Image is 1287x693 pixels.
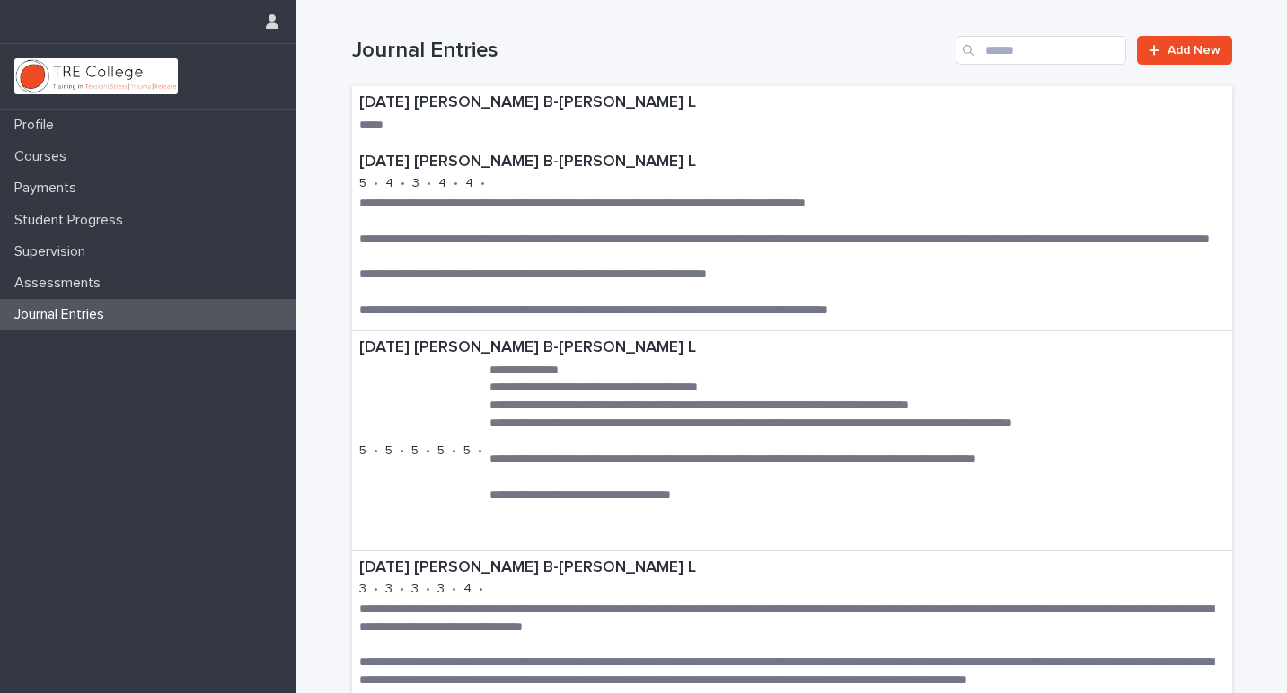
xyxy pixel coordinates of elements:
[7,306,119,323] p: Journal Entries
[385,176,393,191] p: 4
[7,275,115,292] p: Assessments
[359,338,1225,358] p: [DATE] [PERSON_NAME] B-[PERSON_NAME] L
[438,176,446,191] p: 4
[465,176,473,191] p: 4
[1137,36,1231,65] a: Add New
[359,443,366,459] p: 5
[478,443,482,459] p: •
[7,243,100,260] p: Supervision
[352,38,949,64] h1: Journal Entries
[452,443,456,459] p: •
[7,148,81,165] p: Courses
[480,176,485,191] p: •
[359,558,1225,578] p: [DATE] [PERSON_NAME] B-[PERSON_NAME] L
[956,36,1126,65] input: Search
[352,86,1232,145] a: [DATE] [PERSON_NAME] B-[PERSON_NAME] L*****
[411,443,419,459] p: 5
[454,176,458,191] p: •
[400,582,404,597] p: •
[7,180,91,197] p: Payments
[401,176,405,191] p: •
[479,582,483,597] p: •
[1168,44,1221,57] span: Add New
[437,443,445,459] p: 5
[400,443,404,459] p: •
[374,582,378,597] p: •
[374,443,378,459] p: •
[437,582,445,597] p: 3
[7,117,68,134] p: Profile
[426,582,430,597] p: •
[359,153,1225,172] p: [DATE] [PERSON_NAME] B-[PERSON_NAME] L
[374,176,378,191] p: •
[426,443,430,459] p: •
[359,582,366,597] p: 3
[463,582,472,597] p: 4
[427,176,431,191] p: •
[359,93,720,113] p: [DATE] [PERSON_NAME] B-[PERSON_NAME] L
[412,176,419,191] p: 3
[385,582,392,597] p: 3
[7,212,137,229] p: Student Progress
[411,582,419,597] p: 3
[359,176,366,191] p: 5
[463,443,471,459] p: 5
[452,582,456,597] p: •
[14,58,178,94] img: L01RLPSrRaOWR30Oqb5K
[385,443,392,459] p: 5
